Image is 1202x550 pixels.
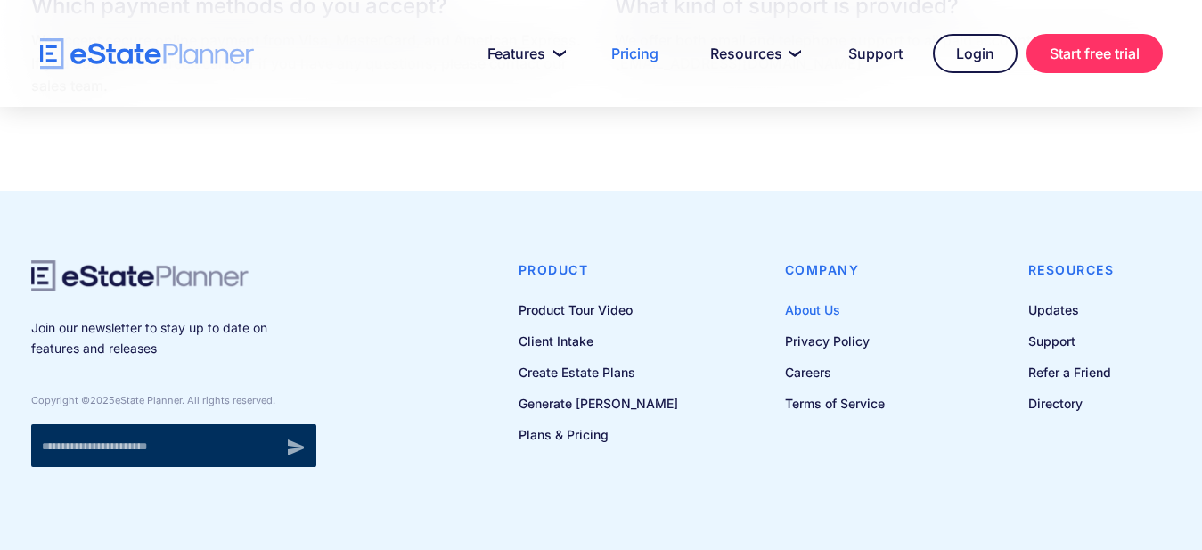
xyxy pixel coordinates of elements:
[1028,330,1115,352] a: Support
[689,36,818,71] a: Resources
[785,299,885,321] a: About Us
[90,394,115,406] span: 2025
[519,299,678,321] a: Product Tour Video
[827,36,924,71] a: Support
[1028,392,1115,415] a: Directory
[1026,34,1163,73] a: Start free trial
[519,260,678,280] h4: Product
[933,34,1018,73] a: Login
[785,392,885,415] a: Terms of Service
[31,424,316,467] form: Newsletter signup
[31,318,316,358] p: Join our newsletter to stay up to date on features and releases
[1028,260,1115,280] h4: Resources
[1028,361,1115,383] a: Refer a Friend
[785,260,885,280] h4: Company
[31,394,316,406] div: Copyright © eState Planner. All rights reserved.
[466,36,581,71] a: Features
[519,423,678,446] a: Plans & Pricing
[785,361,885,383] a: Careers
[1028,299,1115,321] a: Updates
[519,330,678,352] a: Client Intake
[519,392,678,415] a: Generate [PERSON_NAME]
[590,36,680,71] a: Pricing
[785,330,885,352] a: Privacy Policy
[519,361,678,383] a: Create Estate Plans
[40,38,254,70] a: home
